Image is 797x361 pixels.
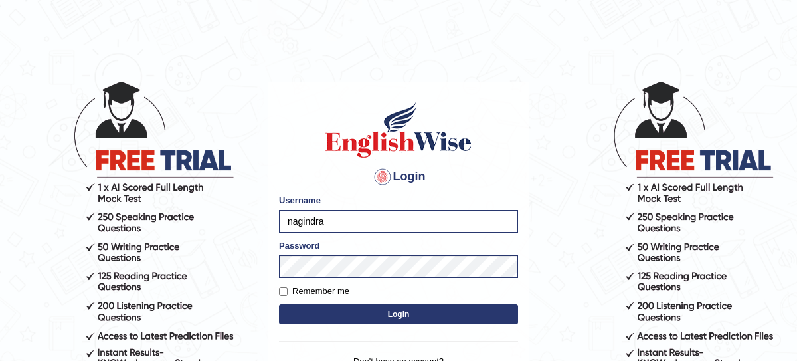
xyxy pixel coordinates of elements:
[323,100,474,160] img: Logo of English Wise sign in for intelligent practice with AI
[279,239,319,252] label: Password
[279,194,321,207] label: Username
[279,304,518,324] button: Login
[279,166,518,187] h4: Login
[279,287,288,296] input: Remember me
[279,285,349,298] label: Remember me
